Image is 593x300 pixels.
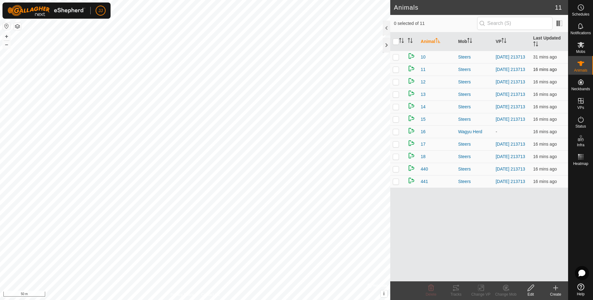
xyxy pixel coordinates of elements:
[533,129,557,134] span: 25 Aug 2025, 9:22 am
[421,66,426,73] span: 11
[458,79,491,85] div: Steers
[571,31,591,35] span: Notifications
[458,116,491,123] div: Steers
[426,292,437,297] span: Delete
[496,179,525,184] a: [DATE] 213713
[496,166,525,171] a: [DATE] 213713
[555,3,562,12] span: 11
[421,153,426,160] span: 18
[408,164,415,172] img: returning on
[458,129,491,135] div: Wagyu Herd
[496,129,497,134] app-display-virtual-paddock-transition: -
[496,104,525,109] a: [DATE] 213713
[533,67,557,72] span: 25 Aug 2025, 9:23 am
[408,77,415,85] img: returning on
[576,50,585,54] span: Mobs
[408,102,415,110] img: returning on
[573,162,588,166] span: Heatmap
[435,39,440,44] p-sorticon: Activate to sort
[533,142,557,147] span: 25 Aug 2025, 9:22 am
[3,41,10,48] button: –
[533,42,538,47] p-sorticon: Activate to sort
[3,22,10,30] button: Reset Map
[408,152,415,159] img: returning on
[496,117,525,122] a: [DATE] 213713
[458,166,491,172] div: Steers
[394,20,477,27] span: 0 selected of 11
[458,104,491,110] div: Steers
[568,281,593,298] a: Help
[477,17,553,30] input: Search (S)
[543,292,568,297] div: Create
[98,7,103,14] span: JJ
[572,12,589,16] span: Schedules
[408,90,415,97] img: returning on
[383,291,385,296] span: i
[458,141,491,148] div: Steers
[408,115,415,122] img: returning on
[444,292,468,297] div: Tracks
[496,54,525,59] a: [DATE] 213713
[421,54,426,60] span: 10
[421,129,426,135] span: 16
[14,23,21,30] button: Map Layers
[381,290,387,297] button: i
[571,87,590,91] span: Neckbands
[533,104,557,109] span: 25 Aug 2025, 9:23 am
[458,91,491,98] div: Steers
[3,33,10,40] button: +
[533,117,557,122] span: 25 Aug 2025, 9:23 am
[518,292,543,297] div: Edit
[421,141,426,148] span: 17
[421,178,428,185] span: 441
[577,106,584,110] span: VPs
[456,32,493,51] th: Mob
[394,4,555,11] h2: Animals
[458,153,491,160] div: Steers
[496,154,525,159] a: [DATE] 213713
[577,143,584,147] span: Infra
[421,91,426,98] span: 13
[531,32,568,51] th: Last Updated
[533,154,557,159] span: 25 Aug 2025, 9:23 am
[408,39,413,44] p-sorticon: Activate to sort
[418,32,456,51] th: Animal
[458,54,491,60] div: Steers
[421,79,426,85] span: 12
[533,92,557,97] span: 25 Aug 2025, 9:23 am
[170,292,194,298] a: Privacy Policy
[421,166,428,172] span: 440
[408,52,415,60] img: returning on
[496,142,525,147] a: [DATE] 213713
[501,39,506,44] p-sorticon: Activate to sort
[468,292,493,297] div: Change VP
[408,177,415,184] img: returning on
[467,39,472,44] p-sorticon: Activate to sort
[458,66,491,73] div: Steers
[493,32,530,51] th: VP
[421,116,426,123] span: 15
[496,79,525,84] a: [DATE] 213713
[408,139,415,147] img: returning on
[575,124,586,128] span: Status
[496,92,525,97] a: [DATE] 213713
[408,65,415,72] img: returning on
[577,292,585,296] span: Help
[574,68,587,72] span: Animals
[399,39,404,44] p-sorticon: Activate to sort
[421,104,426,110] span: 14
[533,54,557,59] span: 25 Aug 2025, 9:08 am
[533,166,557,171] span: 25 Aug 2025, 9:23 am
[533,79,557,84] span: 25 Aug 2025, 9:22 am
[201,292,220,298] a: Contact Us
[408,127,415,134] img: returning on
[496,67,525,72] a: [DATE] 213713
[493,292,518,297] div: Change Mob
[458,178,491,185] div: Steers
[533,179,557,184] span: 25 Aug 2025, 9:23 am
[7,5,85,16] img: Gallagher Logo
